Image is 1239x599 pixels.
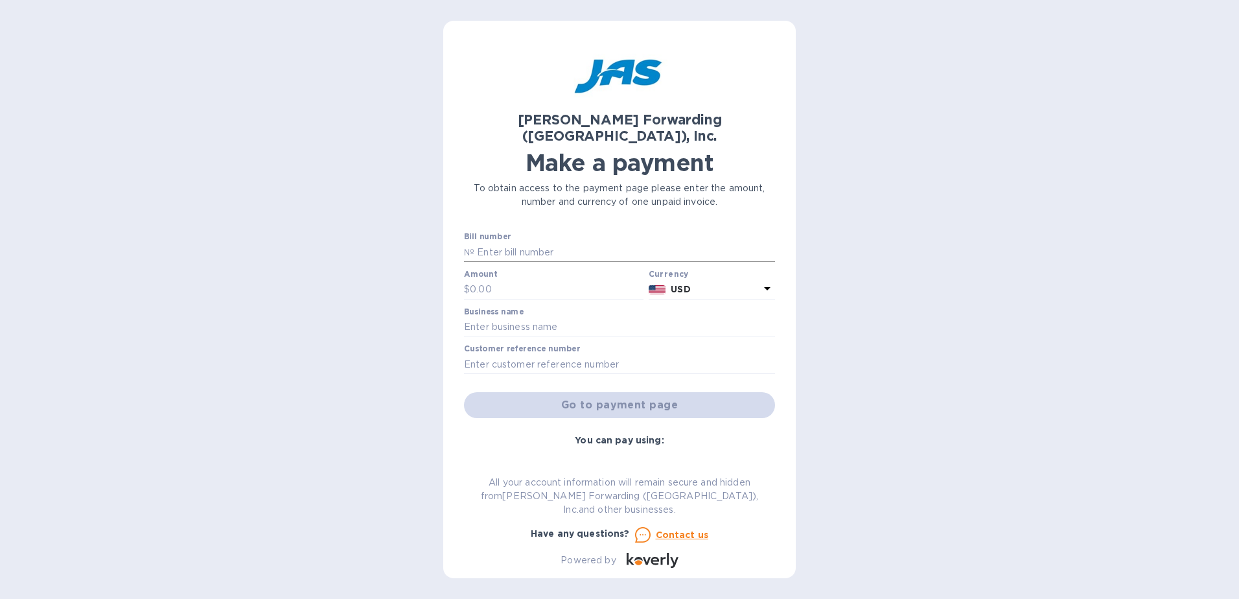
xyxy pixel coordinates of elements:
[464,476,775,517] p: All your account information will remain secure and hidden from [PERSON_NAME] Forwarding ([GEOGRA...
[464,318,775,337] input: Enter business name
[470,280,643,299] input: 0.00
[464,149,775,176] h1: Make a payment
[464,346,580,353] label: Customer reference number
[531,528,630,539] b: Have any questions?
[464,246,474,259] p: №
[464,182,775,209] p: To obtain access to the payment page please enter the amount, number and currency of one unpaid i...
[464,270,497,278] label: Amount
[464,233,511,241] label: Bill number
[464,283,470,296] p: $
[649,285,666,294] img: USD
[671,284,690,294] b: USD
[649,269,689,279] b: Currency
[561,554,616,567] p: Powered by
[464,355,775,374] input: Enter customer reference number
[464,308,524,316] label: Business name
[656,530,709,540] u: Contact us
[518,112,722,144] b: [PERSON_NAME] Forwarding ([GEOGRAPHIC_DATA]), Inc.
[474,242,775,262] input: Enter bill number
[575,435,664,445] b: You can pay using:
